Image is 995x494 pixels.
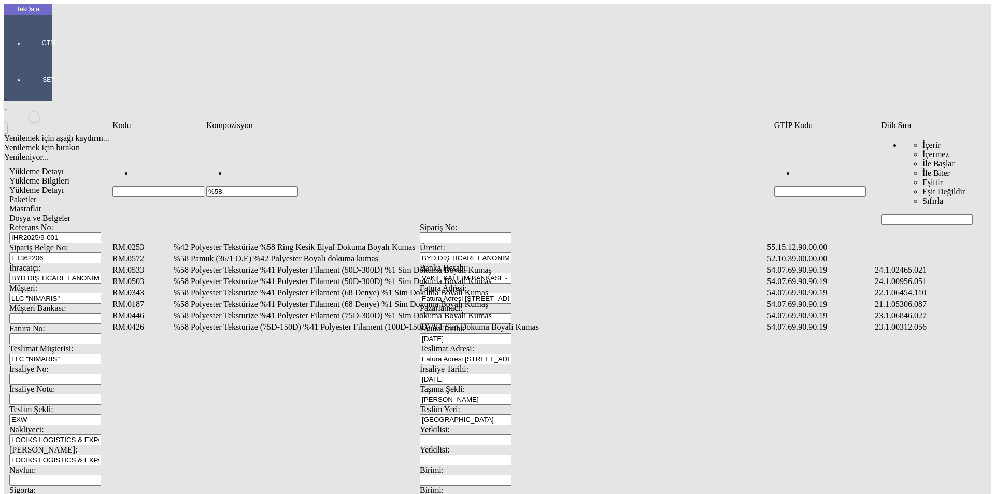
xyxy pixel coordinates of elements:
[4,5,52,13] div: TekData
[922,150,949,159] span: İçermez
[9,176,69,185] span: Yükleme Bilgileri
[9,344,74,353] span: Teslimat Müşterisi:
[112,242,172,252] td: RM.0253
[922,140,941,149] span: İçerir
[4,134,835,143] div: Yenilemek için aşağı kaydırın...
[420,344,474,353] span: Teslimat Adresi:
[173,322,766,332] td: %58 Polyester Teksturize (75D-150D) %41 Polyester Filament (100D-150D) %1 Sim Dokuma Boyali Kumas
[112,132,205,225] td: Hücreyi Filtrele
[9,364,49,373] span: İrsaliye No:
[9,445,78,454] span: [PERSON_NAME]:
[112,121,204,130] div: Kodu
[9,204,41,213] span: Masraflar
[922,168,950,177] span: İle Biter
[206,120,773,131] td: Sütun Kompozisyon
[173,288,766,298] td: %58 Polyester Teksturize %41 Polyester Filament (68 Denye) %1 Sim Dokuma Boyali Kumas
[9,304,66,313] span: Müşteri Bankası:
[420,405,460,414] span: Teslim Yeri:
[112,120,205,131] td: Sütun Kodu
[880,132,974,225] td: Hücreyi Filtrele
[922,187,965,196] span: Eşit Değildir
[9,243,68,252] span: Sipariş Belge No:
[766,299,873,309] td: 54.07.69.90.90.19
[4,152,835,162] div: Yenileniyor...
[9,167,64,176] span: Yükleme Detayı
[206,121,772,130] div: Kompozisyon
[766,288,873,298] td: 54.07.69.90.90.19
[206,186,298,197] input: Hücreyi Filtrele
[9,186,64,194] span: Yükleme Detayı
[112,186,204,197] input: Hücreyi Filtrele
[112,310,172,321] td: RM.0446
[173,253,766,264] td: %58 Pamuk (36/1 O.E) %42 Polyester Boyalı dokuma kumas
[9,385,55,393] span: İrsaliye Notu:
[112,276,172,287] td: RM.0503
[766,265,873,275] td: 54.07.69.90.90.19
[766,322,873,332] td: 54.07.69.90.90.19
[774,120,879,131] td: Sütun GTİP Kodu
[173,299,766,309] td: %58 Polyester Tekstürize %41 Polyester Filament (68 Denye) %1 Sim Dokuma Boyalı Kumaş
[9,405,53,414] span: Teslim Şekli:
[33,76,64,84] span: SET
[766,242,873,252] td: 55.15.12.90.00.00
[922,159,955,168] span: İle Başlar
[9,324,45,333] span: Fatura No:
[420,364,468,373] span: İrsaliye Tarihi:
[112,299,172,309] td: RM.0187
[9,214,70,222] span: Dosya ve Belgeler
[922,178,943,187] span: Eşittir
[9,465,36,474] span: Navlun:
[420,465,444,474] span: Birimi:
[9,284,37,292] span: Müşteri:
[874,299,968,309] td: 21.1.05306.087
[874,276,968,287] td: 24.1.00956.051
[881,121,974,130] div: Diib Sıra
[173,310,766,321] td: %58 Polyester Teksturize %41 Polyester Filament (75D-300D) %1 Sim Dokuma Boyali Kumas
[874,310,968,321] td: 23.1.06846.027
[766,276,873,287] td: 54.07.69.90.90.19
[112,288,172,298] td: RM.0343
[874,288,968,298] td: 22.1.06454.110
[420,425,450,434] span: Yetkilisi:
[766,253,873,264] td: 52.10.39.00.00.00
[420,385,465,393] span: Taşıma Şekli:
[774,186,866,197] input: Hücreyi Filtrele
[4,143,835,152] div: Yenilemek için bırakın
[420,445,450,454] span: Yetkilisi:
[766,310,873,321] td: 54.07.69.90.90.19
[874,322,968,332] td: 23.1.00312.056
[881,214,973,225] input: Hücreyi Filtrele
[173,276,766,287] td: %58 Polyester Teksturize %41 Polyester Filament (50D-300D) %1 Sim Dokuma Boyali Kumas
[880,120,974,131] td: Sütun Diib Sıra
[9,195,36,204] span: Paketler
[9,263,40,272] span: İhracatçı:
[9,425,44,434] span: Nakliyeci:
[206,132,773,225] td: Hücreyi Filtrele
[33,39,64,47] span: GTM
[112,265,172,275] td: RM.0533
[111,119,975,345] div: Veri Tablosu
[173,265,766,275] td: %58 Polyester Teksturize %41 Polyester Filament (50D-300D) %1 Sim Dokuma Boyalı Kumaş
[112,322,172,332] td: RM.0426
[774,132,879,225] td: Hücreyi Filtrele
[9,223,53,232] span: Referans No:
[922,196,943,205] span: Sıfırla
[874,265,968,275] td: 24.1.02465.021
[774,121,879,130] div: GTİP Kodu
[112,253,172,264] td: RM.0572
